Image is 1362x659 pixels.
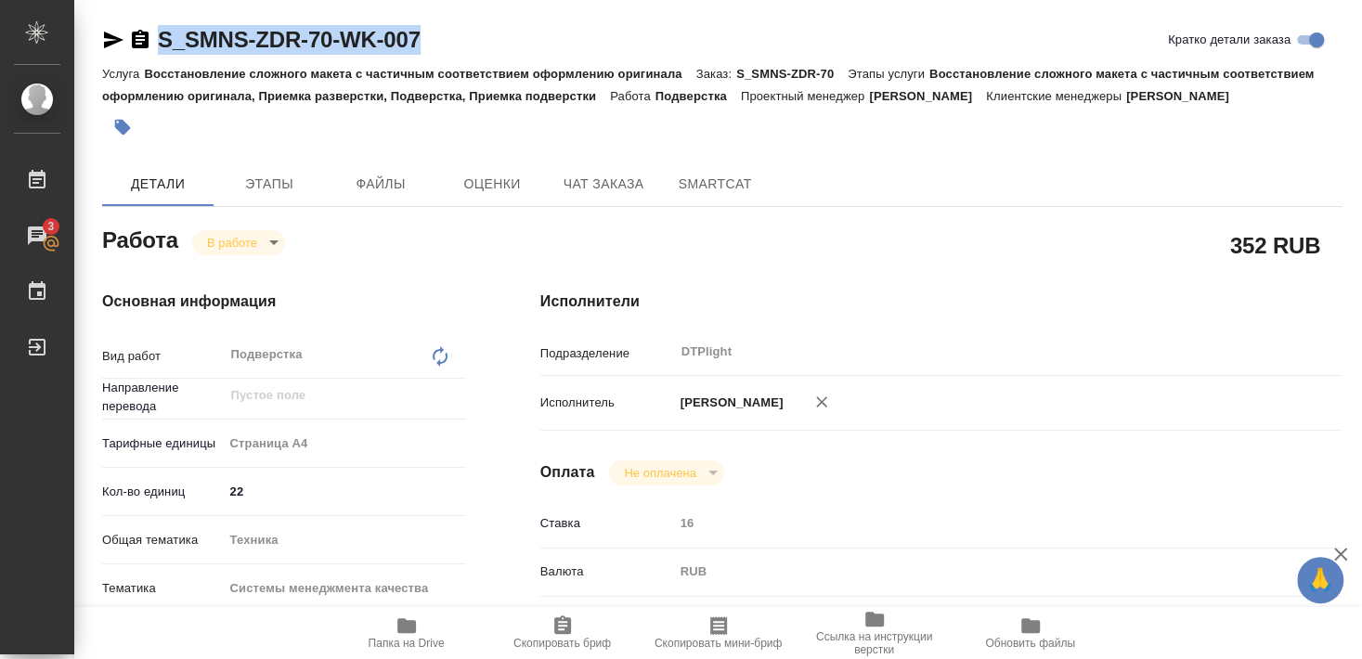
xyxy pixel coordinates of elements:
div: RUB [674,556,1275,588]
button: Скопировать мини-бриф [641,607,797,659]
p: Этапы услуги [848,67,929,81]
button: Скопировать ссылку [129,29,151,51]
button: Обновить файлы [953,607,1109,659]
button: Не оплачена [618,465,701,481]
p: Направление перевода [102,379,224,416]
span: Скопировать бриф [513,637,611,650]
span: Файлы [336,173,425,196]
span: Папка на Drive [369,637,445,650]
button: В работе [201,235,263,251]
h2: 352 RUB [1230,229,1320,261]
p: Общая тематика [102,531,224,549]
p: Подразделение [540,344,674,363]
div: Системы менеджмента качества [224,573,466,604]
div: Страница А4 [224,428,466,459]
span: Детали [113,173,202,196]
p: [PERSON_NAME] [869,89,986,103]
a: 3 [5,213,70,259]
p: Валюта [540,562,674,581]
span: 3 [36,217,65,236]
p: Заказ: [696,67,736,81]
span: Обновить файлы [985,637,1075,650]
button: Скопировать ссылку для ЯМессенджера [102,29,124,51]
div: В работе [609,460,723,485]
input: Пустое поле [674,510,1275,536]
p: Тематика [102,579,224,598]
p: Восстановление сложного макета с частичным соответствием оформлению оригинала [144,67,695,81]
button: 🙏 [1297,557,1343,603]
span: Кратко детали заказа [1168,31,1291,49]
h2: Работа [102,222,178,255]
div: В работе [192,230,285,255]
button: Скопировать бриф [485,607,641,659]
p: Клиентские менеджеры [986,89,1126,103]
p: Исполнитель [540,394,674,412]
h4: Оплата [540,461,595,484]
p: Услуга [102,67,144,81]
p: Тарифные единицы [102,434,224,453]
button: Папка на Drive [329,607,485,659]
span: SmartCat [670,173,759,196]
span: Скопировать мини-бриф [655,637,782,650]
p: S_SMNS-ZDR-70 [736,67,848,81]
button: Ссылка на инструкции верстки [797,607,953,659]
p: Кол-во единиц [102,483,224,501]
button: Добавить тэг [102,107,143,148]
p: [PERSON_NAME] [1126,89,1243,103]
span: Чат заказа [559,173,648,196]
span: Этапы [225,173,314,196]
div: Техника [224,524,466,556]
button: Удалить исполнителя [801,381,842,422]
span: Оценки [448,173,537,196]
span: 🙏 [1304,561,1336,600]
p: Вид работ [102,347,224,366]
p: Подверстка [655,89,741,103]
p: Проектный менеджер [741,89,869,103]
p: [PERSON_NAME] [674,394,784,412]
h4: Исполнители [540,291,1342,313]
p: Ставка [540,514,674,533]
input: Пустое поле [229,384,422,407]
p: Работа [610,89,655,103]
h4: Основная информация [102,291,466,313]
span: Ссылка на инструкции верстки [808,630,941,656]
input: ✎ Введи что-нибудь [224,478,466,505]
a: S_SMNS-ZDR-70-WK-007 [158,27,421,52]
